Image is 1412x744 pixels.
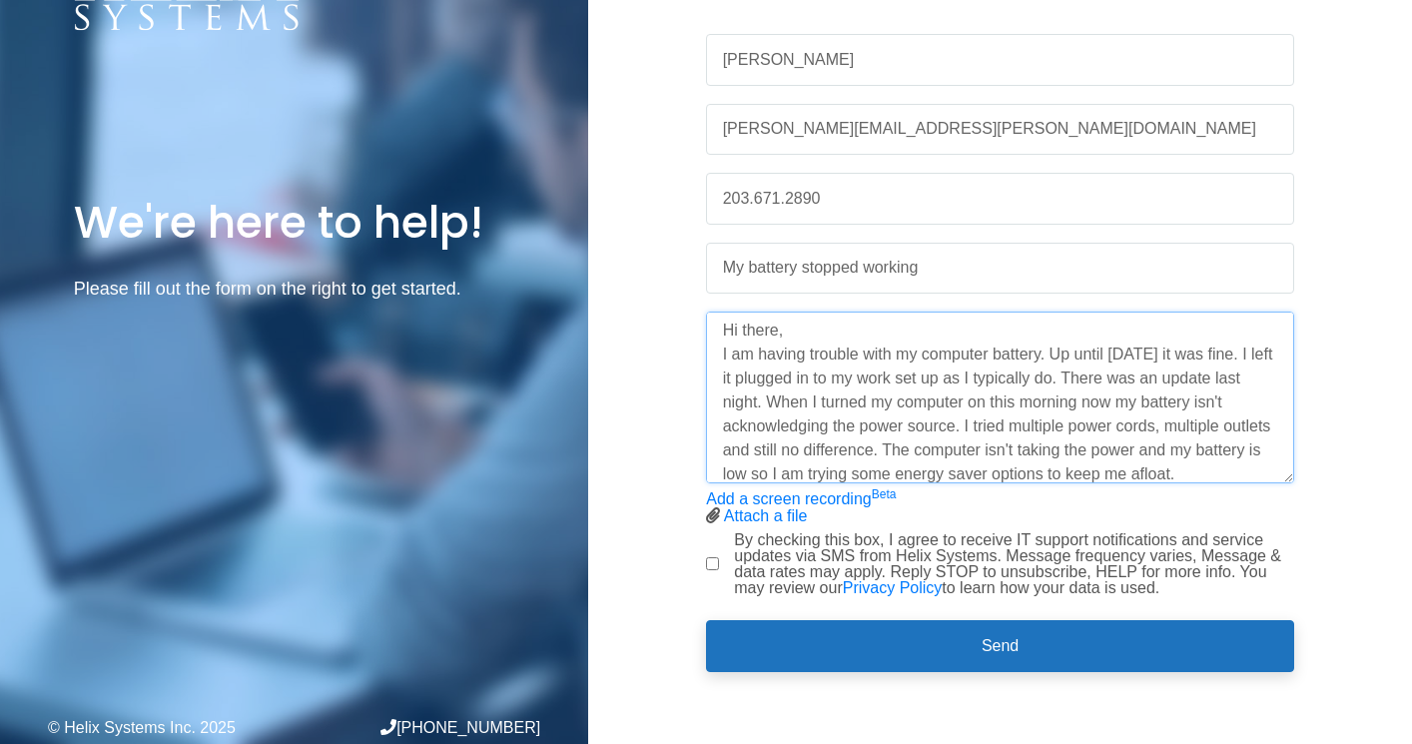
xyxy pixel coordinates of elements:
p: Please fill out the form on the right to get started. [74,275,515,304]
a: Privacy Policy [843,579,943,596]
div: © Helix Systems Inc. 2025 [48,720,295,736]
a: Attach a file [724,507,808,524]
label: By checking this box, I agree to receive IT support notifications and service updates via SMS fro... [734,532,1294,596]
input: Work Email [706,104,1294,156]
input: Phone Number [706,173,1294,225]
input: Name [706,34,1294,86]
input: Subject [706,243,1294,295]
h1: We're here to help! [74,194,515,251]
div: [PHONE_NUMBER] [295,719,541,736]
a: Add a screen recordingBeta [706,490,896,507]
sup: Beta [872,487,897,501]
button: Send [706,620,1294,672]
